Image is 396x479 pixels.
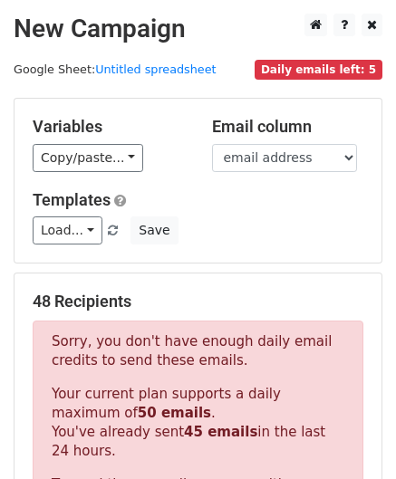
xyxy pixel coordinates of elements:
h2: New Campaign [14,14,382,44]
strong: 50 emails [138,405,211,421]
a: Templates [33,190,111,209]
iframe: Chat Widget [305,392,396,479]
a: Daily emails left: 5 [255,62,382,76]
a: Load... [33,216,102,244]
h5: 48 Recipients [33,292,363,311]
a: Copy/paste... [33,144,143,172]
span: Daily emails left: 5 [255,60,382,80]
button: Save [130,216,178,244]
small: Google Sheet: [14,62,217,76]
p: Sorry, you don't have enough daily email credits to send these emails. [52,332,344,370]
strong: 45 emails [184,424,257,440]
h5: Email column [212,117,364,137]
a: Untitled spreadsheet [95,62,216,76]
p: Your current plan supports a daily maximum of . You've already sent in the last 24 hours. [52,385,344,461]
h5: Variables [33,117,185,137]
